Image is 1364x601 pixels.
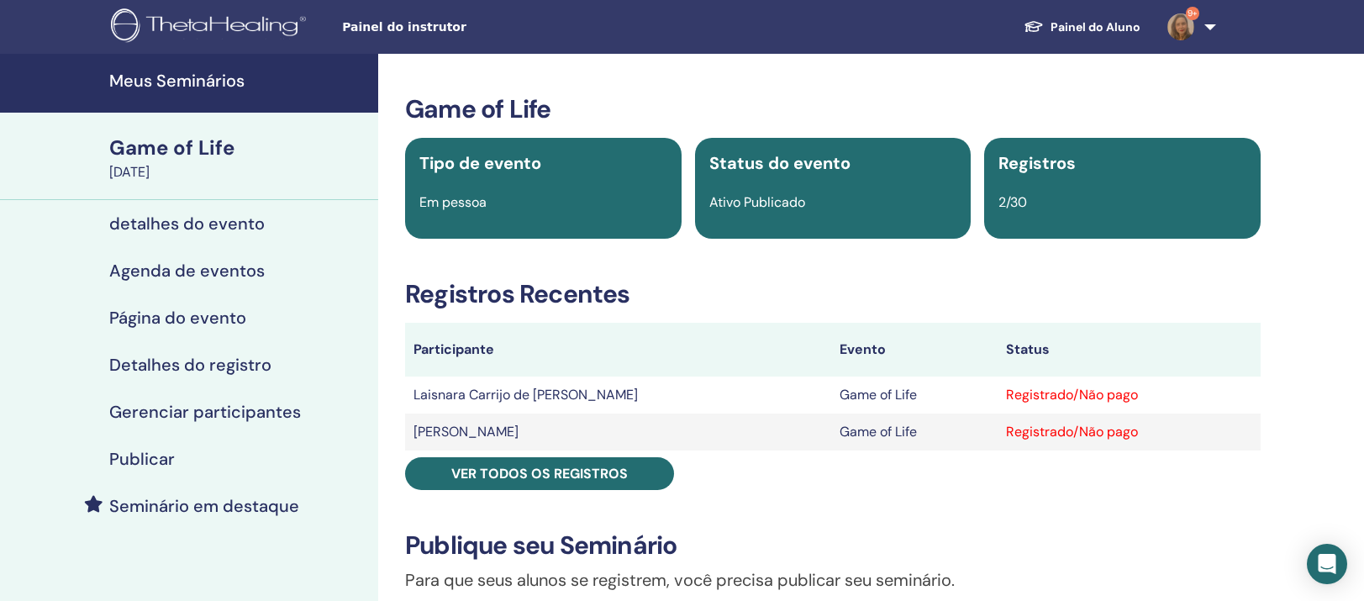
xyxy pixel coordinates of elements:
h3: Registros Recentes [405,279,1261,309]
h4: Seminário em destaque [109,496,299,516]
h4: Agenda de eventos [109,261,265,281]
span: Em pessoa [419,193,487,211]
td: [PERSON_NAME] [405,414,831,451]
div: Registrado/Não pago [1006,422,1252,442]
h4: Página do evento [109,308,246,328]
td: Game of Life [831,377,998,414]
div: [DATE] [109,162,368,182]
th: Status [998,323,1261,377]
a: Ver todos os registros [405,457,674,490]
h4: Meus Seminários [109,71,368,91]
td: Laisnara Carrijo de [PERSON_NAME] [405,377,831,414]
h3: Publique seu Seminário [405,530,1261,561]
span: Ver todos os registros [451,465,628,482]
th: Participante [405,323,831,377]
th: Evento [831,323,998,377]
a: Painel do Aluno [1010,12,1154,43]
h4: Detalhes do registro [109,355,271,375]
div: Open Intercom Messenger [1307,544,1347,584]
img: logo.png [111,8,312,46]
span: Status do evento [709,152,851,174]
h3: Game of Life [405,94,1261,124]
img: default.jpg [1167,13,1194,40]
div: Game of Life [109,134,368,162]
a: Game of Life[DATE] [99,134,378,182]
span: Tipo de evento [419,152,541,174]
span: 9+ [1186,7,1199,20]
img: graduation-cap-white.svg [1024,19,1044,34]
span: Registros [998,152,1076,174]
span: Ativo Publicado [709,193,805,211]
h4: Publicar [109,449,175,469]
div: Registrado/Não pago [1006,385,1252,405]
h4: detalhes do evento [109,214,265,234]
p: Para que seus alunos se registrem, você precisa publicar seu seminário. [405,567,1261,593]
span: Painel do instrutor [342,18,594,36]
span: 2/30 [998,193,1027,211]
td: Game of Life [831,414,998,451]
h4: Gerenciar participantes [109,402,301,422]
